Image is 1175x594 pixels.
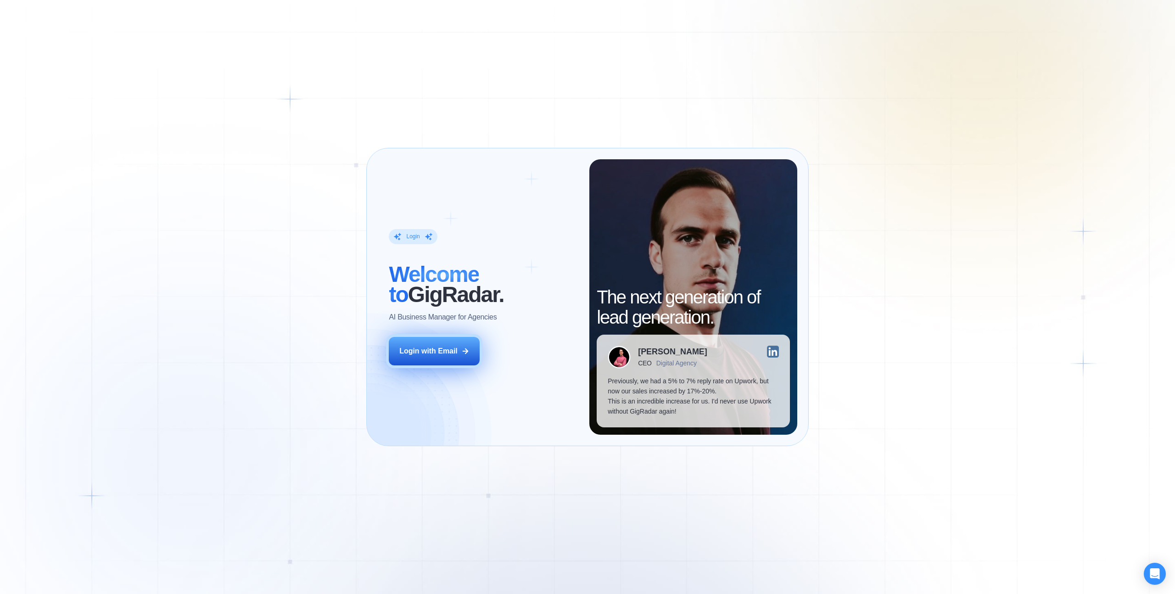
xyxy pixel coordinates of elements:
div: Login with Email [399,346,458,356]
p: Previously, we had a 5% to 7% reply rate on Upwork, but now our sales increased by 17%-20%. This ... [608,376,778,416]
div: [PERSON_NAME] [638,347,707,356]
button: Login with Email [389,337,480,365]
span: Welcome to [389,262,479,307]
div: Login [406,233,420,240]
h2: The next generation of lead generation. [597,287,789,327]
div: Digital Agency [656,359,697,367]
p: AI Business Manager for Agencies [389,312,497,322]
div: Open Intercom Messenger [1144,563,1166,585]
h2: ‍ GigRadar. [389,264,578,305]
div: CEO [638,359,651,367]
